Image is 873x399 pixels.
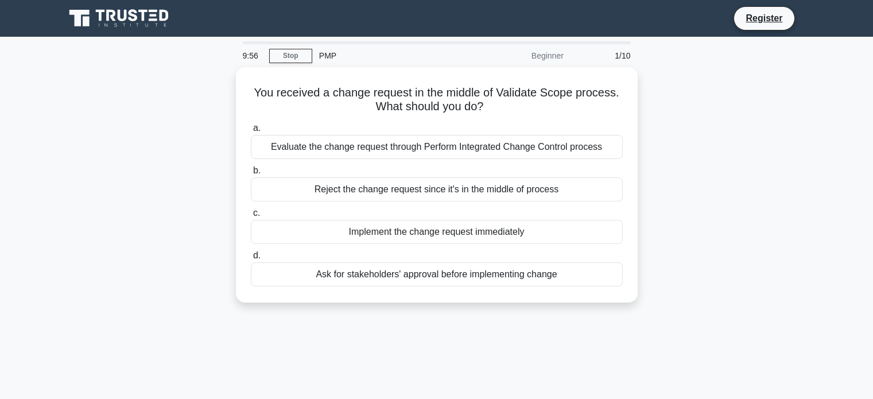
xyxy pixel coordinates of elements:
span: a. [253,123,261,133]
span: d. [253,250,261,260]
div: PMP [312,44,470,67]
span: c. [253,208,260,218]
a: Register [739,11,789,25]
div: Ask for stakeholders' approval before implementing change [251,262,623,286]
div: 1/10 [571,44,638,67]
div: Reject the change request since it's in the middle of process [251,177,623,202]
div: Evaluate the change request through Perform Integrated Change Control process [251,135,623,159]
div: Beginner [470,44,571,67]
a: Stop [269,49,312,63]
div: 9:56 [236,44,269,67]
span: b. [253,165,261,175]
h5: You received a change request in the middle of Validate Scope process. What should you do? [250,86,624,114]
div: Implement the change request immediately [251,220,623,244]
